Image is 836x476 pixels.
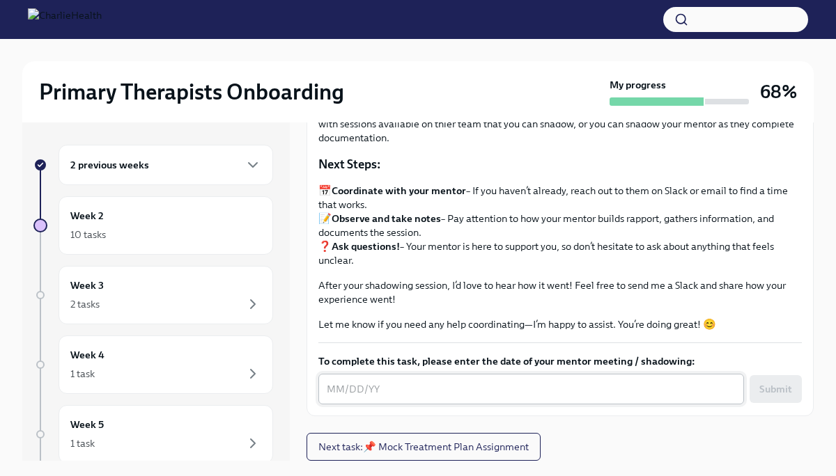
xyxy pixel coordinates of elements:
[33,196,273,255] a: Week 210 tasks
[70,436,95,450] div: 1 task
[318,184,802,267] p: 📅 – If you haven’t already, reach out to them on Slack or email to find a time that works. 📝 – Pa...
[70,228,106,241] div: 10 tasks
[70,417,104,432] h6: Week 5
[318,103,802,145] p: Sometimes sessions may not be available - in this case you may ask your supervisor if there are a...
[33,266,273,324] a: Week 32 tasks
[70,278,104,293] h6: Week 3
[332,240,400,253] strong: Ask questions!
[318,156,802,173] p: Next Steps:
[318,354,802,368] label: To complete this task, please enter the date of your mentor meeting / shadowing:
[70,297,100,311] div: 2 tasks
[760,79,797,104] h3: 68%
[33,405,273,463] a: Week 51 task
[70,157,149,173] h6: 2 previous weeks
[610,78,666,92] strong: My progress
[70,367,95,381] div: 1 task
[332,212,441,225] strong: Observe and take notes
[307,433,541,461] button: Next task:📌 Mock Treatment Plan Assignment
[33,335,273,394] a: Week 41 task
[70,208,104,223] h6: Week 2
[39,78,344,106] h2: Primary Therapists Onboarding
[59,145,273,185] div: 2 previous weeks
[318,440,529,454] span: Next task : 📌 Mock Treatment Plan Assignment
[332,184,466,197] strong: Coordinate with your mentor
[318,278,802,306] p: After your shadowing session, I’d love to hear how it went! Feel free to send me a Slack and shar...
[318,317,802,331] p: Let me know if you need any help coordinating—I’m happy to assist. You’re doing great! 😊
[70,347,104,363] h6: Week 4
[28,8,102,31] img: CharlieHealth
